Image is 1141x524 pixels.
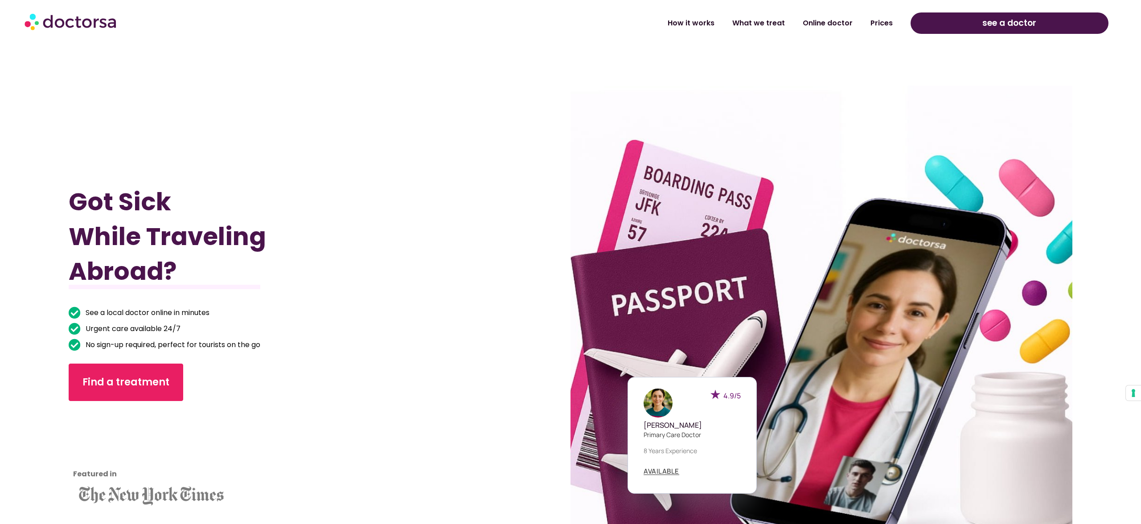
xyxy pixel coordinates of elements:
a: Find a treatment [69,364,183,401]
span: see a doctor [982,16,1036,30]
iframe: Customer reviews powered by Trustpilot [73,414,153,481]
a: How it works [659,13,723,33]
strong: Featured in [73,469,117,479]
button: Your consent preferences for tracking technologies [1126,385,1141,401]
a: Online doctor [794,13,862,33]
span: No sign-up required, perfect for tourists on the go [83,339,260,351]
nav: Menu [289,13,902,33]
a: AVAILABLE [644,468,679,475]
span: Find a treatment [82,375,169,389]
p: Primary care doctor [644,430,741,439]
a: What we treat [723,13,794,33]
span: 4.9/5 [723,391,741,401]
h1: Got Sick While Traveling Abroad? [69,184,495,289]
a: see a doctor [911,12,1108,34]
h5: [PERSON_NAME] [644,421,741,430]
a: Prices [862,13,902,33]
p: 8 years experience [644,446,741,455]
span: Urgent care available 24/7 [83,323,181,335]
span: See a local doctor online in minutes [83,307,209,319]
